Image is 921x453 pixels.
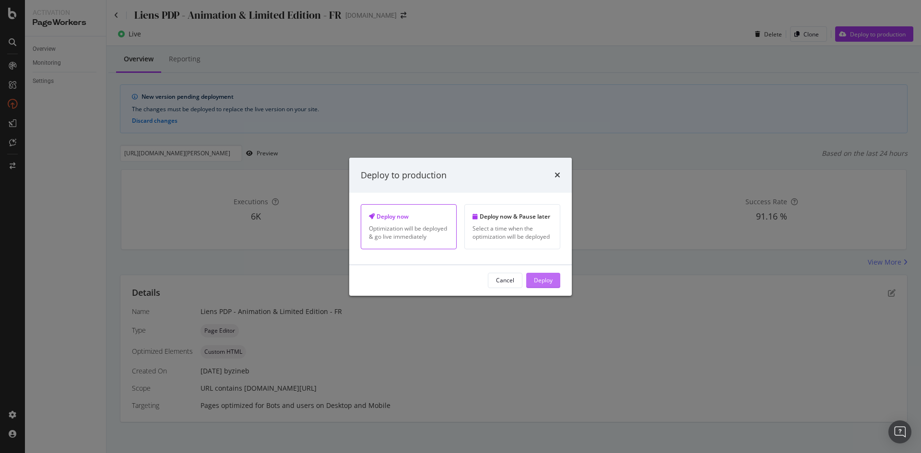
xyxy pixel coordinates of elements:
[534,276,553,284] div: Deploy
[349,157,572,295] div: modal
[888,420,911,443] div: Open Intercom Messenger
[488,273,522,288] button: Cancel
[472,212,552,221] div: Deploy now & Pause later
[555,169,560,181] div: times
[526,273,560,288] button: Deploy
[369,212,449,221] div: Deploy now
[496,276,514,284] div: Cancel
[369,224,449,241] div: Optimization will be deployed & go live immediately
[472,224,552,241] div: Select a time when the optimization will be deployed
[361,169,447,181] div: Deploy to production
